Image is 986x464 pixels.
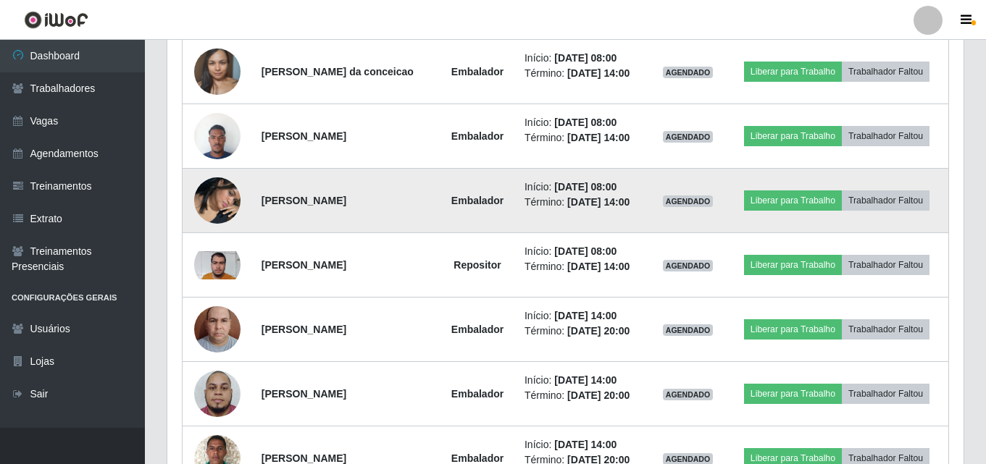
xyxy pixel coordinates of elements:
[554,439,617,450] time: [DATE] 14:00
[525,259,642,274] li: Término:
[567,389,630,401] time: [DATE] 20:00
[842,255,929,275] button: Trabalhador Faltou
[567,196,630,208] time: [DATE] 14:00
[262,388,346,400] strong: [PERSON_NAME]
[262,195,346,206] strong: [PERSON_NAME]
[744,384,842,404] button: Liberar para Trabalho
[663,324,714,336] span: AGENDADO
[262,259,346,271] strong: [PERSON_NAME]
[525,373,642,388] li: Início:
[554,310,617,321] time: [DATE] 14:00
[194,363,241,424] img: 1716661662747.jpeg
[451,130,504,142] strong: Embalador
[525,130,642,145] li: Término:
[842,319,929,339] button: Trabalhador Faltou
[194,159,241,242] img: 1747150517411.jpeg
[663,260,714,271] span: AGENDADO
[451,388,504,400] strong: Embalador
[567,261,630,272] time: [DATE] 14:00
[663,389,714,400] span: AGENDADO
[454,259,501,271] strong: Repositor
[525,115,642,130] li: Início:
[842,384,929,404] button: Trabalhador Faltou
[842,62,929,82] button: Trabalhador Faltou
[525,308,642,324] li: Início:
[525,51,642,66] li: Início:
[525,195,642,210] li: Término:
[525,437,642,452] li: Início:
[24,11,88,29] img: CoreUI Logo
[451,452,504,464] strong: Embalador
[194,20,241,124] img: 1752311945610.jpeg
[744,255,842,275] button: Liberar para Trabalho
[567,325,630,337] time: [DATE] 20:00
[663,67,714,78] span: AGENDADO
[262,452,346,464] strong: [PERSON_NAME]
[525,324,642,339] li: Término:
[744,190,842,211] button: Liberar para Trabalho
[554,117,617,128] time: [DATE] 08:00
[663,195,714,207] span: AGENDADO
[451,324,504,335] strong: Embalador
[554,374,617,386] time: [DATE] 14:00
[554,181,617,193] time: [DATE] 08:00
[451,195,504,206] strong: Embalador
[525,180,642,195] li: Início:
[194,251,241,279] img: 1744807686842.jpeg
[744,126,842,146] button: Liberar para Trabalho
[194,298,241,360] img: 1708352184116.jpeg
[744,62,842,82] button: Liberar para Trabalho
[194,105,241,166] img: 1732034222988.jpeg
[451,66,504,77] strong: Embalador
[554,52,617,64] time: [DATE] 08:00
[554,245,617,257] time: [DATE] 08:00
[567,67,630,79] time: [DATE] 14:00
[262,66,414,77] strong: [PERSON_NAME] da conceicao
[567,132,630,143] time: [DATE] 14:00
[744,319,842,339] button: Liberar para Trabalho
[262,324,346,335] strong: [PERSON_NAME]
[262,130,346,142] strong: [PERSON_NAME]
[525,244,642,259] li: Início:
[842,190,929,211] button: Trabalhador Faltou
[525,66,642,81] li: Término:
[842,126,929,146] button: Trabalhador Faltou
[525,388,642,403] li: Término:
[663,131,714,143] span: AGENDADO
